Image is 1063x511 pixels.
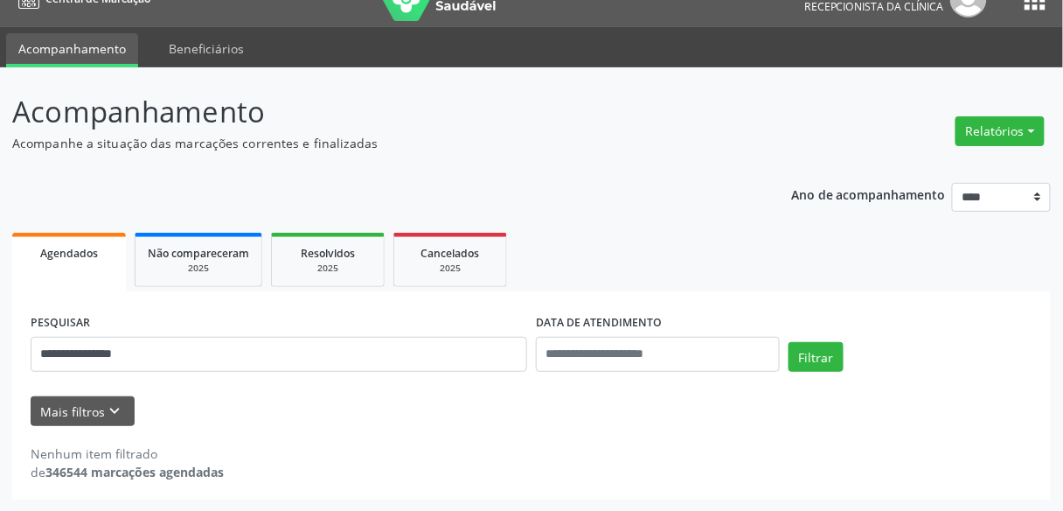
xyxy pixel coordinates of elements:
[12,134,740,152] p: Acompanhe a situação das marcações correntes e finalizadas
[421,246,480,261] span: Cancelados
[955,116,1045,146] button: Relatórios
[301,246,355,261] span: Resolvidos
[106,402,125,421] i: keyboard_arrow_down
[40,246,98,261] span: Agendados
[31,396,135,427] button: Mais filtroskeyboard_arrow_down
[148,246,249,261] span: Não compareceram
[148,262,249,275] div: 2025
[12,90,740,134] p: Acompanhamento
[31,310,90,337] label: PESQUISAR
[284,262,372,275] div: 2025
[536,310,662,337] label: DATA DE ATENDIMENTO
[156,33,256,64] a: Beneficiários
[31,463,224,481] div: de
[31,444,224,463] div: Nenhum item filtrado
[45,464,224,480] strong: 346544 marcações agendadas
[789,342,844,372] button: Filtrar
[6,33,138,67] a: Acompanhamento
[406,262,494,275] div: 2025
[791,183,946,205] p: Ano de acompanhamento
